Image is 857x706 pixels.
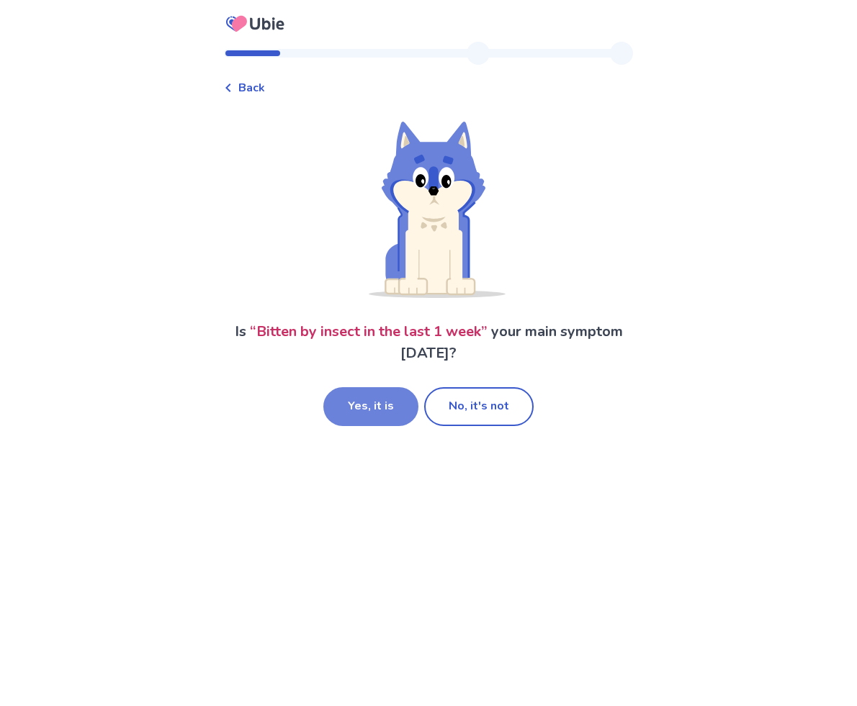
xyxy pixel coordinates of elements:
span: Back [238,79,265,96]
button: Yes, it is [323,387,418,426]
span: “ Bitten by insect in the last 1 week ” [250,322,488,341]
p: Is your main symptom [DATE]? [224,321,633,364]
img: Shiba (Wondering) [352,119,506,298]
button: No, it's not [424,387,534,426]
